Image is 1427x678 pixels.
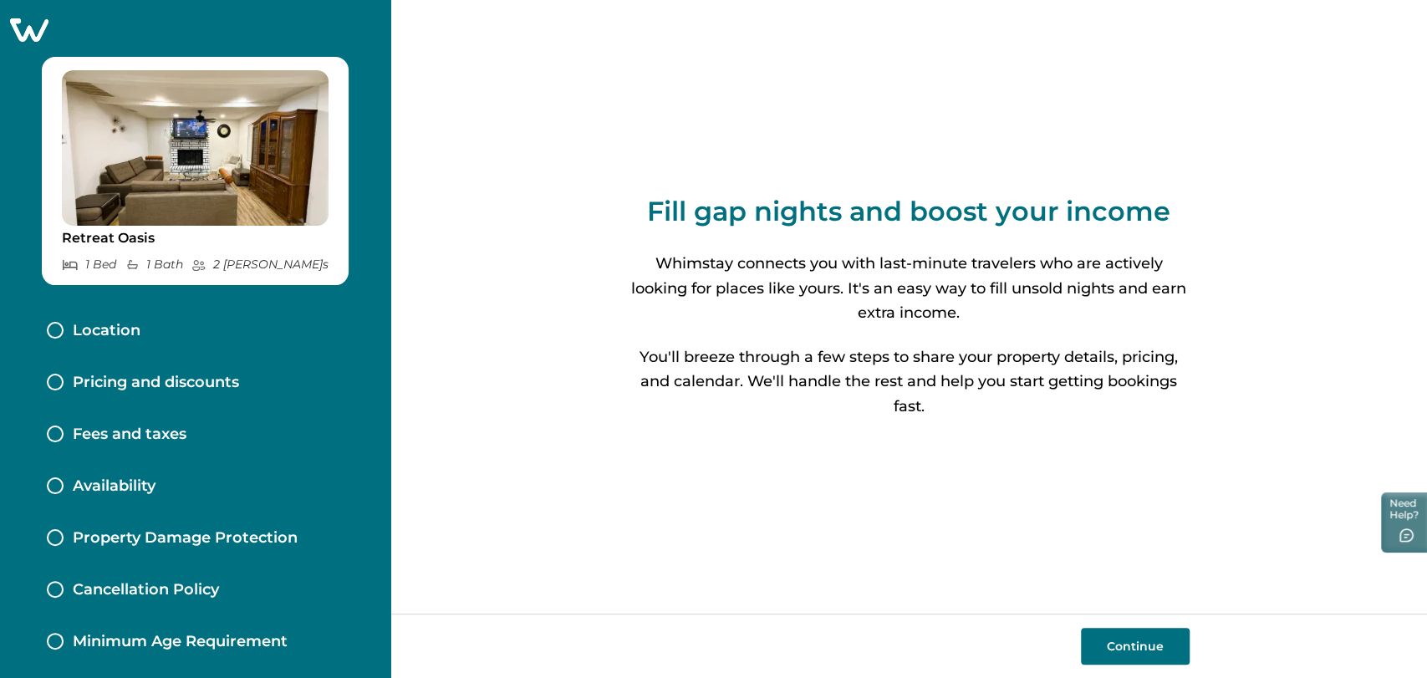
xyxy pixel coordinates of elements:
[73,581,219,599] p: Cancellation Policy
[62,70,329,226] img: propertyImage_Retreat Oasis
[628,252,1190,325] p: Whimstay connects you with last-minute travelers who are actively looking for places like yours. ...
[73,529,298,548] p: Property Damage Protection
[73,633,288,651] p: Minimum Age Requirement
[1081,628,1190,665] button: Continue
[628,345,1190,419] p: You'll breeze through a few steps to share your property details, pricing, and calendar. We'll ha...
[191,257,329,272] p: 2 [PERSON_NAME] s
[73,477,155,496] p: Availability
[73,426,186,444] p: Fees and taxes
[62,257,116,272] p: 1 Bed
[647,195,1170,228] p: Fill gap nights and boost your income
[125,257,183,272] p: 1 Bath
[73,374,239,392] p: Pricing and discounts
[62,230,329,247] p: Retreat Oasis
[73,322,140,340] p: Location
